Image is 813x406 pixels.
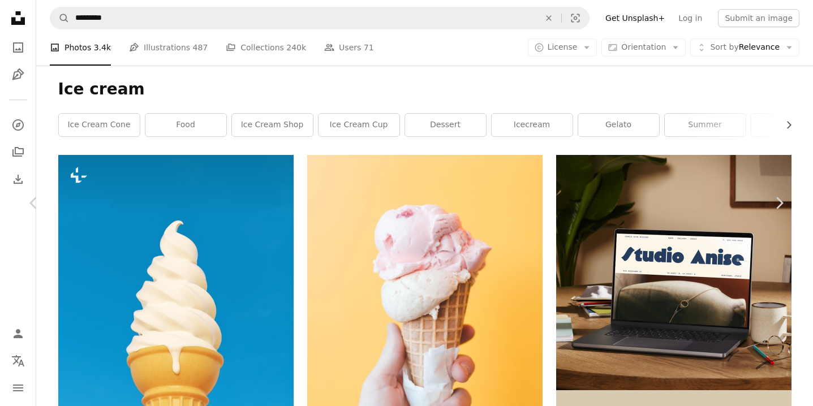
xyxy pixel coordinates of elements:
[226,29,306,66] a: Collections 240k
[324,29,374,66] a: Users 71
[599,9,672,27] a: Get Unsplash+
[58,79,792,100] h1: Ice cream
[601,38,686,57] button: Orientation
[7,63,29,86] a: Illustrations
[364,41,374,54] span: 71
[319,114,399,136] a: ice cream cup
[672,9,709,27] a: Log in
[528,38,597,57] button: License
[536,7,561,29] button: Clear
[7,322,29,345] a: Log in / Sign up
[710,42,780,53] span: Relevance
[718,9,799,27] button: Submit an image
[145,114,226,136] a: food
[492,114,573,136] a: icecream
[58,296,294,306] a: an ice cream cone with a blue sky in the background
[7,141,29,163] a: Collections
[7,349,29,372] button: Language
[621,42,666,51] span: Orientation
[405,114,486,136] a: dessert
[778,114,792,136] button: scroll list to the right
[307,326,543,336] a: strawberry ice cream on cone
[562,7,589,29] button: Visual search
[7,114,29,136] a: Explore
[50,7,70,29] button: Search Unsplash
[129,29,208,66] a: Illustrations 487
[690,38,799,57] button: Sort byRelevance
[7,377,29,399] button: Menu
[50,7,590,29] form: Find visuals sitewide
[7,36,29,59] a: Photos
[59,114,140,136] a: ice cream cone
[548,42,578,51] span: License
[745,149,813,257] a: Next
[710,42,738,51] span: Sort by
[556,155,792,390] img: file-1705123271268-c3eaf6a79b21image
[193,41,208,54] span: 487
[578,114,659,136] a: gelato
[286,41,306,54] span: 240k
[665,114,746,136] a: summer
[232,114,313,136] a: ice cream shop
